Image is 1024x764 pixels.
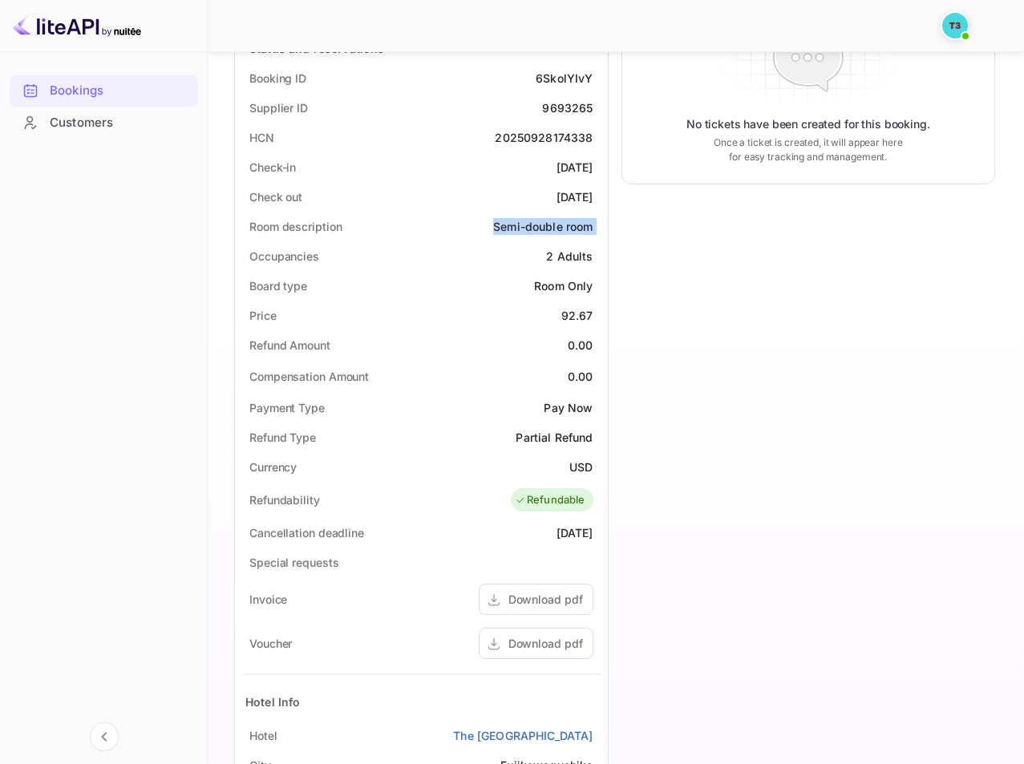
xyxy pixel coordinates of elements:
div: Voucher [249,635,292,652]
div: Invoice [249,591,287,608]
div: HCN [249,129,274,146]
div: Room description [249,218,342,235]
div: Cancellation deadline [249,524,364,541]
div: Download pdf [508,635,583,652]
div: USD [569,459,593,475]
a: Customers [10,107,198,137]
div: Refundability [249,491,320,508]
div: 0.00 [568,337,593,354]
div: Pay Now [544,399,593,416]
div: Refundable [515,492,585,508]
div: [DATE] [557,159,593,176]
div: 92.67 [561,307,593,324]
div: Payment Type [249,399,325,416]
img: LiteAPI logo [13,13,141,38]
button: Collapse navigation [90,722,119,751]
div: 6SkolYIvY [536,70,593,87]
p: Once a ticket is created, it will appear here for easy tracking and management. [709,135,907,164]
div: Bookings [10,75,198,107]
div: 2 Adults [546,248,593,265]
div: Compensation Amount [249,368,369,385]
a: Bookings [10,75,198,105]
div: Hotel [249,727,277,744]
p: No tickets have been created for this booking. [686,116,930,132]
div: Download pdf [508,591,583,608]
div: Partial Refund [516,429,593,446]
div: Room Only [534,277,593,294]
a: The [GEOGRAPHIC_DATA] [453,727,593,744]
div: Special requests [249,554,338,571]
div: Bookings [50,82,190,100]
div: 20250928174338 [495,129,593,146]
div: Supplier ID [249,99,308,116]
div: Check out [249,188,302,205]
div: Semi-double room [493,218,593,235]
div: [DATE] [557,524,593,541]
div: Booking ID [249,70,306,87]
div: Hotel Info [245,693,301,710]
div: Currency [249,459,297,475]
div: Refund Amount [249,337,330,354]
div: Check-in [249,159,296,176]
div: Board type [249,277,307,294]
div: Refund Type [249,429,316,446]
img: Traveloka 3PS03 [942,13,968,38]
div: [DATE] [557,188,593,205]
div: Price [249,307,277,324]
div: Customers [10,107,198,139]
div: 0.00 [568,368,593,385]
div: 9693265 [542,99,593,116]
div: Occupancies [249,248,319,265]
div: Customers [50,114,190,132]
